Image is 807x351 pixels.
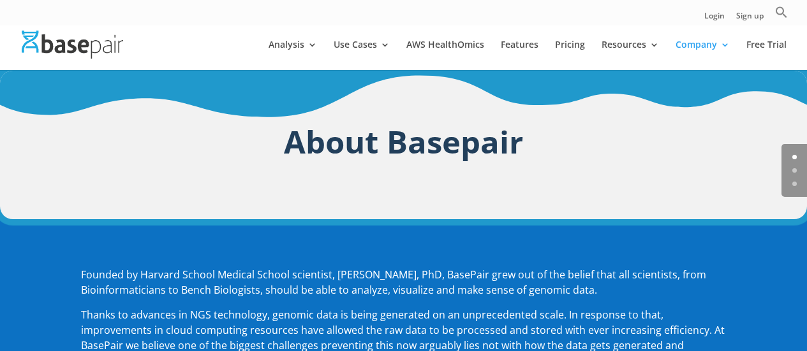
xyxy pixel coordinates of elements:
img: Basepair [22,31,123,58]
h1: About Basepair [81,119,727,171]
a: Pricing [555,40,585,70]
a: 0 [792,155,797,159]
a: Company [676,40,730,70]
a: Search Icon Link [775,6,788,25]
svg: Search [775,6,788,18]
a: 2 [792,182,797,186]
a: Features [501,40,538,70]
a: Resources [602,40,659,70]
a: AWS HealthOmics [406,40,484,70]
a: Sign up [736,12,764,25]
a: Free Trial [746,40,787,70]
a: Analysis [269,40,317,70]
a: Login [704,12,725,25]
a: 1 [792,168,797,173]
a: Use Cases [334,40,390,70]
p: Founded by Harvard School Medical School scientist, [PERSON_NAME], PhD, BasePair grew out of the ... [81,268,727,308]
